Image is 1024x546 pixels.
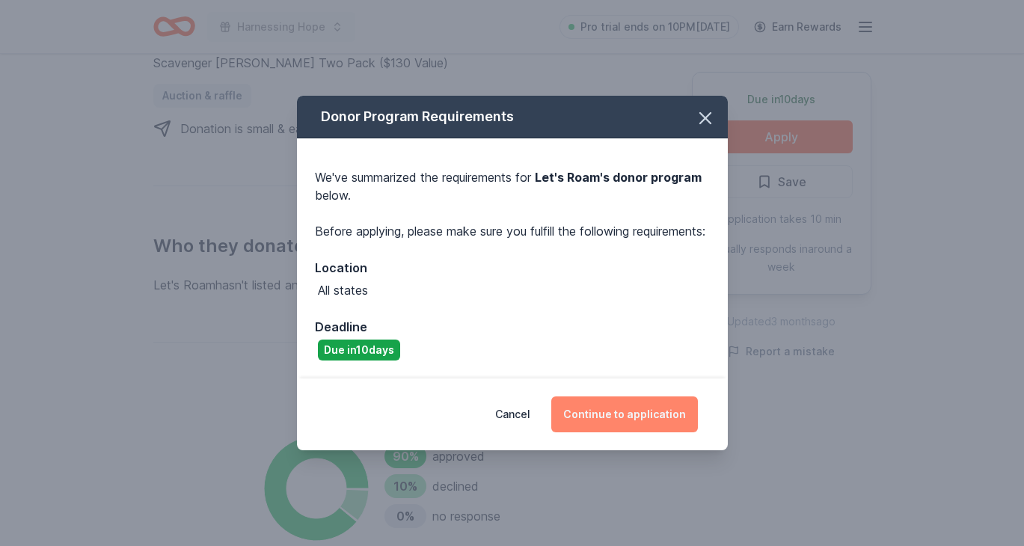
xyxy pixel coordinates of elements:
[318,340,400,361] div: Due in 10 days
[297,96,728,138] div: Donor Program Requirements
[315,258,710,277] div: Location
[315,222,710,240] div: Before applying, please make sure you fulfill the following requirements:
[551,396,698,432] button: Continue to application
[315,168,710,204] div: We've summarized the requirements for below.
[495,396,530,432] button: Cancel
[318,281,368,299] div: All states
[535,170,702,185] span: Let's Roam 's donor program
[315,317,710,337] div: Deadline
